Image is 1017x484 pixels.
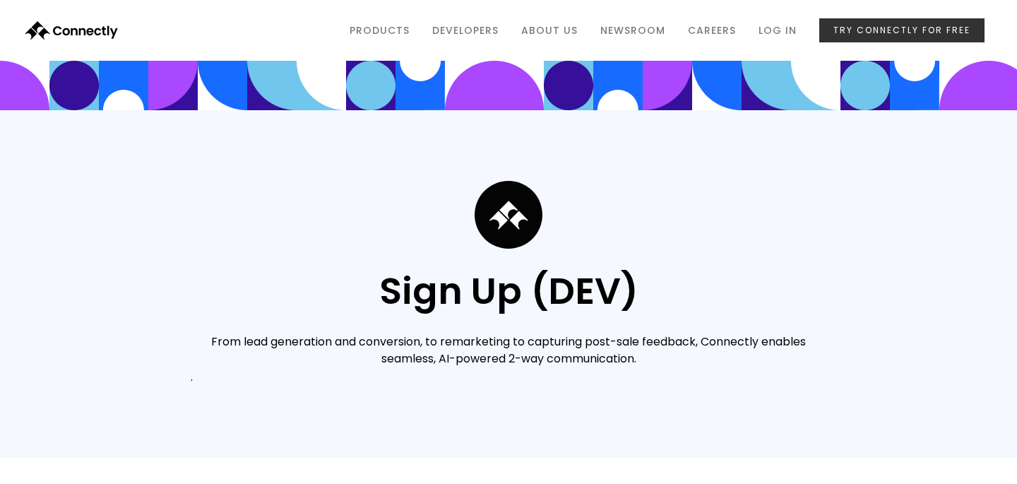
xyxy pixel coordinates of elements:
[421,17,510,44] a: Developers
[589,17,677,44] a: NEWSROOM
[819,18,985,42] a: try connectly for free
[191,334,826,367] div: From lead generation and conversion, to remarketing to capturing post-sale feedback, Connectly en...
[28,459,85,479] ul: Language list
[338,17,421,44] a: Products
[747,17,808,44] a: Log in
[379,270,638,312] div: Sign Up (DEV)
[14,459,85,479] aside: Language selected: English
[677,17,747,44] a: careerS
[510,17,589,44] a: ABOUT US
[191,367,193,387] div: .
